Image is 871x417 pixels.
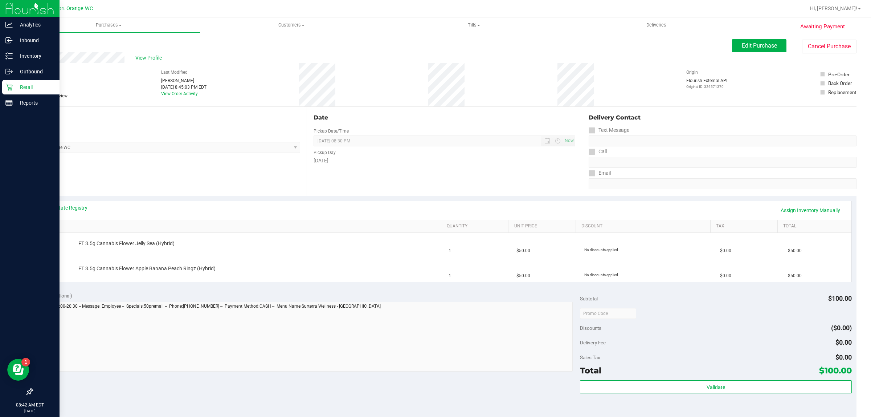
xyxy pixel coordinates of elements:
div: [DATE] [314,157,575,165]
p: Outbound [13,67,56,76]
span: $50.00 [516,272,530,279]
span: $50.00 [788,247,802,254]
span: $100.00 [828,295,852,302]
inline-svg: Analytics [5,21,13,28]
span: $0.00 [835,353,852,361]
button: Edit Purchase [732,39,786,52]
a: Quantity [447,223,506,229]
a: Assign Inventory Manually [776,204,845,216]
div: Flourish External API [686,77,727,89]
span: Tills [383,22,565,28]
div: [PERSON_NAME] [161,77,206,84]
span: Validate [707,384,725,390]
span: $0.00 [720,272,731,279]
span: FT 3.5g Cannabis Flower Apple Banana Peach Ringz (Hybrid) [78,265,216,272]
label: Last Modified [161,69,188,76]
label: Pickup Day [314,149,336,156]
input: Format: (999) 999-9999 [589,157,856,168]
input: Format: (999) 999-9999 [589,135,856,146]
button: Cancel Purchase [802,40,856,53]
p: Original ID: 326571370 [686,84,727,89]
span: Customers [200,22,382,28]
span: No discounts applied [584,248,618,252]
label: Origin [686,69,698,76]
span: Total [580,365,601,376]
span: Awaiting Payment [800,23,845,31]
span: FT 3.5g Cannabis Flower Jelly Sea (Hybrid) [78,240,175,247]
span: Discounts [580,321,601,335]
span: $100.00 [819,365,852,376]
a: Total [783,223,842,229]
p: Analytics [13,20,56,29]
span: 1 [449,247,451,254]
span: Hi, [PERSON_NAME]! [810,5,857,11]
span: 1 [449,272,451,279]
a: Purchases [17,17,200,33]
div: Date [314,113,575,122]
span: ($0.00) [831,324,852,332]
inline-svg: Retail [5,84,13,91]
span: No discounts applied [584,273,618,277]
a: Tills [383,17,565,33]
p: 08:42 AM EDT [3,402,56,408]
span: Port Orange WC [55,5,93,12]
div: [DATE] 8:45:03 PM EDT [161,84,206,90]
a: Deliveries [565,17,748,33]
span: Subtotal [580,296,598,301]
inline-svg: Inbound [5,37,13,44]
span: $50.00 [788,272,802,279]
label: Email [589,168,611,178]
label: Text Message [589,125,629,135]
span: $50.00 [516,247,530,254]
a: Customers [200,17,383,33]
span: Purchases [17,22,200,28]
span: $0.00 [835,339,852,346]
a: Tax [716,223,775,229]
label: Pickup Date/Time [314,128,349,134]
a: Unit Price [514,223,573,229]
span: $0.00 [720,247,731,254]
p: Inventory [13,52,56,60]
p: Reports [13,98,56,107]
inline-svg: Inventory [5,52,13,60]
span: Delivery Fee [580,340,606,345]
label: Call [589,146,607,157]
iframe: Resource center unread badge [21,358,30,367]
inline-svg: Outbound [5,68,13,75]
div: Delivery Contact [589,113,856,122]
a: View Order Activity [161,91,198,96]
p: Retail [13,83,56,92]
div: Replacement [828,89,856,96]
p: Inbound [13,36,56,45]
div: Pre-Order [828,71,850,78]
a: SKU [43,223,438,229]
span: Deliveries [637,22,676,28]
a: View State Registry [44,204,87,211]
span: Edit Purchase [742,42,777,49]
p: [DATE] [3,408,56,414]
iframe: Resource center [7,359,29,381]
div: Location [32,113,300,122]
a: Discount [581,223,707,229]
inline-svg: Reports [5,99,13,106]
input: Promo Code [580,308,636,319]
span: Sales Tax [580,355,600,360]
button: Validate [580,380,851,393]
span: View Profile [135,54,164,62]
div: Back Order [828,80,852,87]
